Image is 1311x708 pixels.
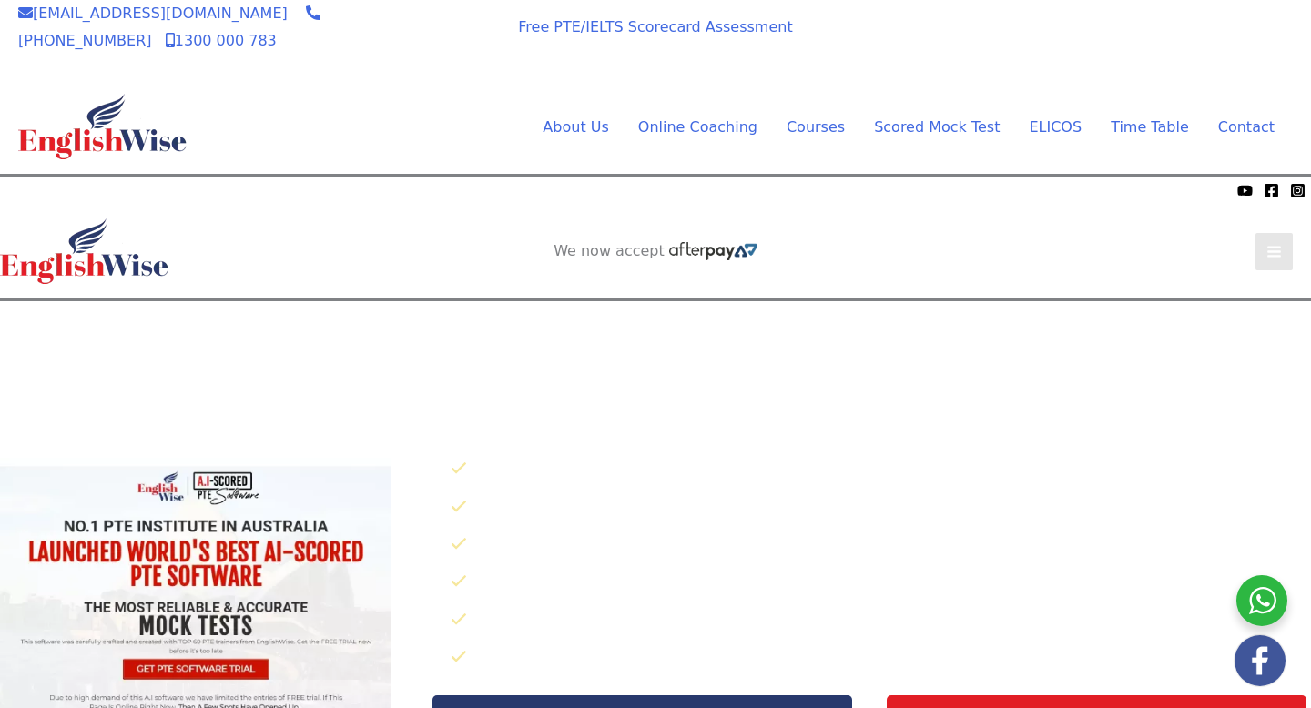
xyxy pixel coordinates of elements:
li: 125 Reading Practice Questions [451,567,1311,597]
a: [EMAIL_ADDRESS][DOMAIN_NAME] [18,5,288,22]
a: 1300 000 783 [166,32,277,49]
img: Afterpay-Logo [110,186,160,196]
span: We now accept [380,13,473,49]
img: Afterpay-Logo [401,53,452,63]
a: Time TableMenu Toggle [1096,114,1204,141]
span: Contact [1218,118,1275,136]
a: Contact [1204,114,1275,141]
a: YouTube [1237,183,1253,198]
img: white-facebook.png [1235,635,1286,686]
img: cropped-ew-logo [18,94,187,159]
a: Facebook [1264,183,1279,198]
span: We now accept [9,181,106,199]
span: We now accept [554,242,665,260]
a: Free PTE/IELTS Scorecard Assessment [518,18,792,35]
a: Scored Mock TestMenu Toggle [859,114,1014,141]
span: Courses [787,118,845,136]
a: About UsMenu Toggle [528,114,623,141]
p: Click below to know why EnglishWise has worlds best AI scored PTE software [437,414,1311,441]
a: CoursesMenu Toggle [772,114,859,141]
aside: Header Widget 1 [496,301,815,360]
img: Afterpay-Logo [669,242,757,260]
aside: Header Widget 1 [974,10,1293,69]
a: [PHONE_NUMBER] [18,5,320,49]
span: Online Coaching [638,118,757,136]
li: Instant Results – KNOW where you Stand in the Shortest Amount of Time [451,642,1311,673]
a: ELICOS [1014,114,1096,141]
li: 200 Listening Practice Questions [451,605,1311,635]
aside: Header Widget 2 [544,242,767,261]
a: AI SCORED PTE SOFTWARE REGISTER FOR FREE SOFTWARE TRIAL [993,25,1275,61]
span: Time Table [1111,118,1189,136]
nav: Site Navigation: Main Menu [499,114,1275,141]
a: AI SCORED PTE SOFTWARE REGISTER FOR FREE SOFTWARE TRIAL [515,316,797,352]
a: Instagram [1290,183,1306,198]
li: 250 Speaking Practice Questions [451,492,1311,522]
span: ELICOS [1029,118,1082,136]
span: About Us [543,118,608,136]
li: 50 Writing Practice Questions [451,530,1311,560]
li: 30X AI Scored Full Length Mock Tests [451,454,1311,484]
a: Online CoachingMenu Toggle [624,114,772,141]
span: Scored Mock Test [874,118,1000,136]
